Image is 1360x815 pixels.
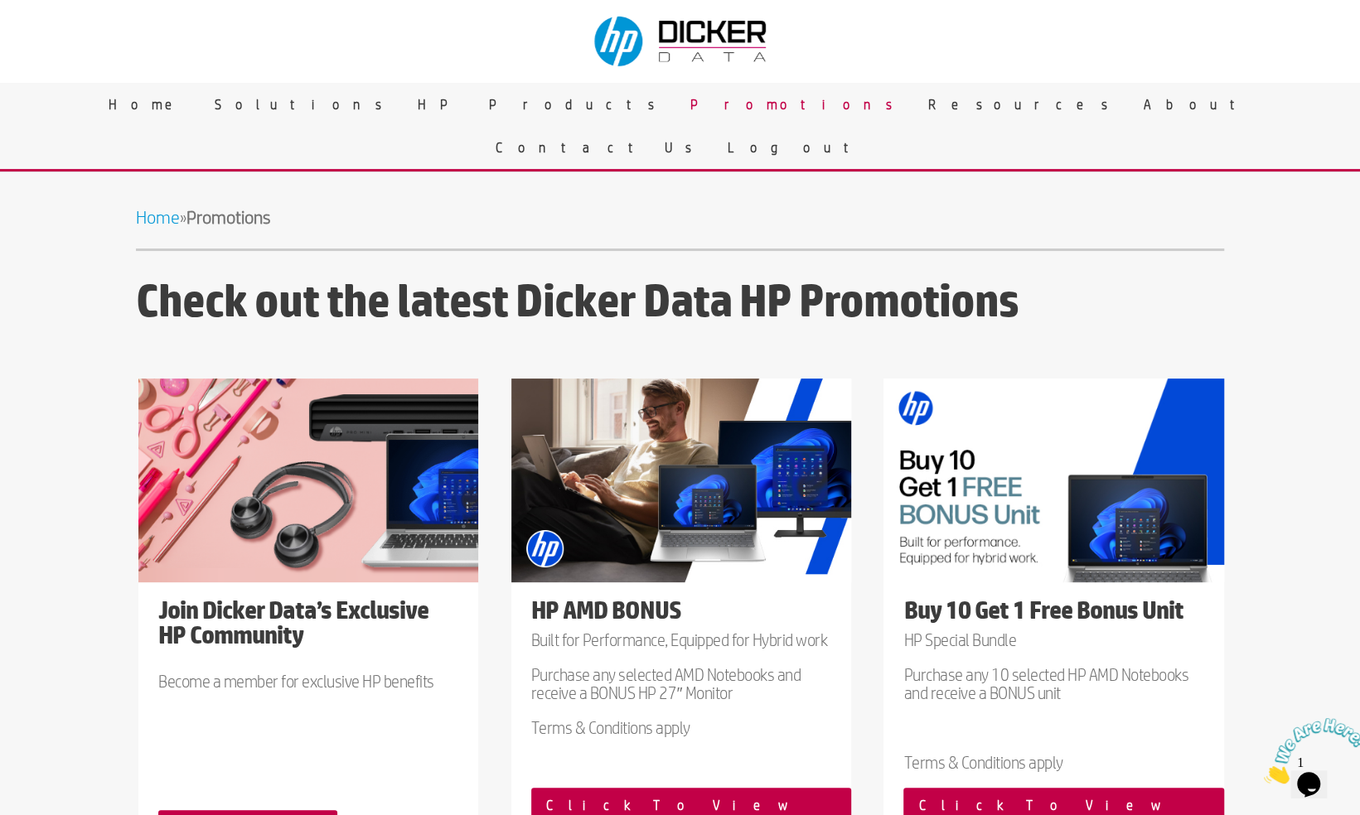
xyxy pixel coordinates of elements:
strong: Promotions [186,207,271,227]
h4: Join Dicker Data’s Exclusive HP Community [158,597,458,655]
p: Built for Performance, Equipped for Hybrid work [531,630,831,665]
a: About [1131,83,1264,126]
a: Home [136,207,180,227]
h3: Check out the latest Dicker Data HP Promotions [136,275,1224,334]
a: Logout [715,126,878,169]
img: amd bonus 10v1 [883,379,1223,582]
img: Chat attention grabber [7,7,109,72]
img: Dicker Data & HP [584,8,780,75]
span: 1 [7,7,13,21]
span: » [136,207,271,227]
a: Home [96,83,202,126]
p: Terms & Conditions apply [903,753,1203,771]
a: Promotions [678,83,916,126]
p: Purchase any selected AMD Notebooks and receive a BONUS HP 27″ Monitor [531,665,831,718]
img: HP-263-2401-Microsite Tile _1_ [138,379,478,582]
h4: Buy 10 Get 1 Free Bonus Unit [903,597,1203,630]
iframe: chat widget [1257,711,1360,790]
a: Solutions [202,83,405,126]
a: HP Products [405,83,678,126]
p: Purchase any 10 selected HP AMD Notebooks and receive a BONUS unit [903,665,1203,718]
a: Contact Us [483,126,715,169]
img: AUS-HP-491-Promo Tile HP Microsite 500x300 [511,379,851,582]
span: Become a member for exclusive HP benefits [158,671,434,691]
p: HP Special Bundle [903,630,1203,665]
a: Resources [916,83,1131,126]
p: Terms & Conditions apply [531,718,831,736]
h4: HP AMD BONUS [531,597,831,630]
